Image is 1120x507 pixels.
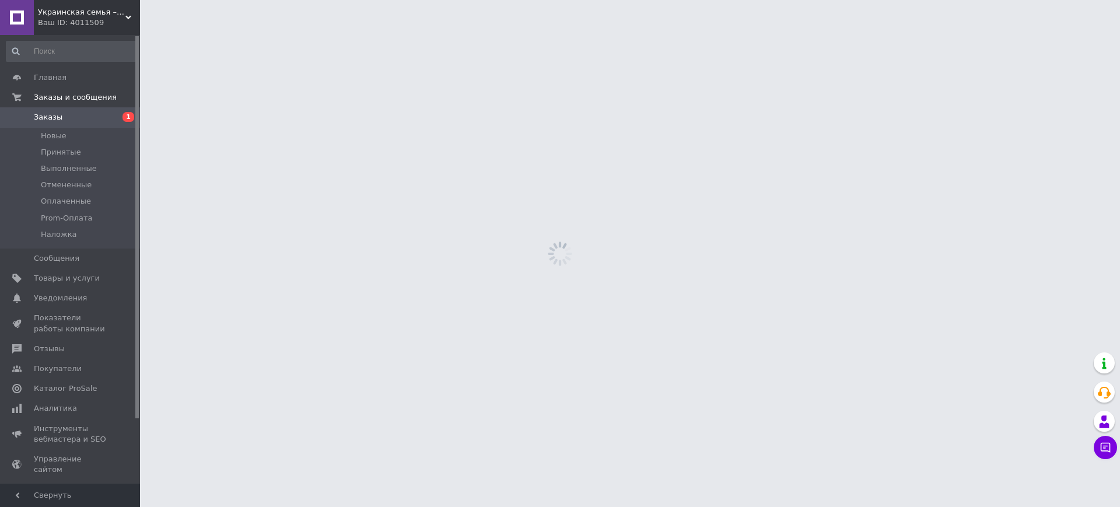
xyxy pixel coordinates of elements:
[38,7,125,18] span: Украинская семья – одежда для всех
[41,196,91,207] span: Оплаченные
[41,131,66,141] span: Новые
[34,293,87,303] span: Уведомления
[34,363,82,374] span: Покупатели
[34,273,100,284] span: Товары и услуги
[34,344,65,354] span: Отзывы
[41,147,81,158] span: Принятые
[34,424,108,445] span: Инструменты вебмастера и SEO
[34,72,66,83] span: Главная
[34,383,97,394] span: Каталог ProSale
[34,253,79,264] span: Сообщения
[1094,436,1117,459] button: Чат с покупателем
[34,92,117,103] span: Заказы и сообщения
[38,18,140,28] div: Ваш ID: 4011509
[123,112,134,122] span: 1
[41,213,93,223] span: Prom-Оплата
[34,112,62,123] span: Заказы
[41,163,97,174] span: Выполненные
[34,403,77,414] span: Аналитика
[6,41,138,62] input: Поиск
[34,454,108,475] span: Управление сайтом
[41,180,92,190] span: Отмененные
[34,313,108,334] span: Показатели работы компании
[41,229,77,240] span: Наложка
